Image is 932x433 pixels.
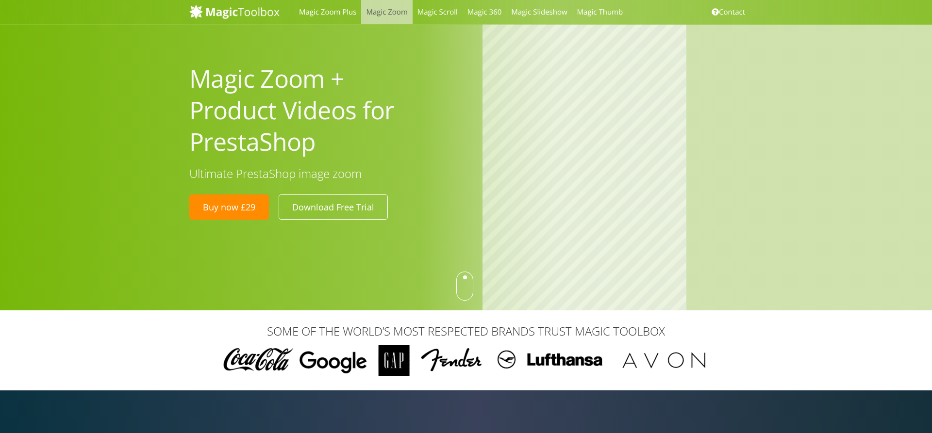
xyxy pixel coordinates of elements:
a: Download Free Trial [279,194,388,220]
img: Magic Toolbox Customers [217,345,715,376]
h1: Magic Zoom + Product Videos for PrestaShop [189,63,412,158]
h3: SOME OF THE WORLD’S MOST RESPECTED BRANDS TRUST MAGIC TOOLBOX [189,325,743,337]
a: Buy now £29 [189,194,269,220]
h3: Ultimate PrestaShop image zoom [189,167,412,180]
img: MagicToolbox.com - Image tools for your website [189,4,280,19]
